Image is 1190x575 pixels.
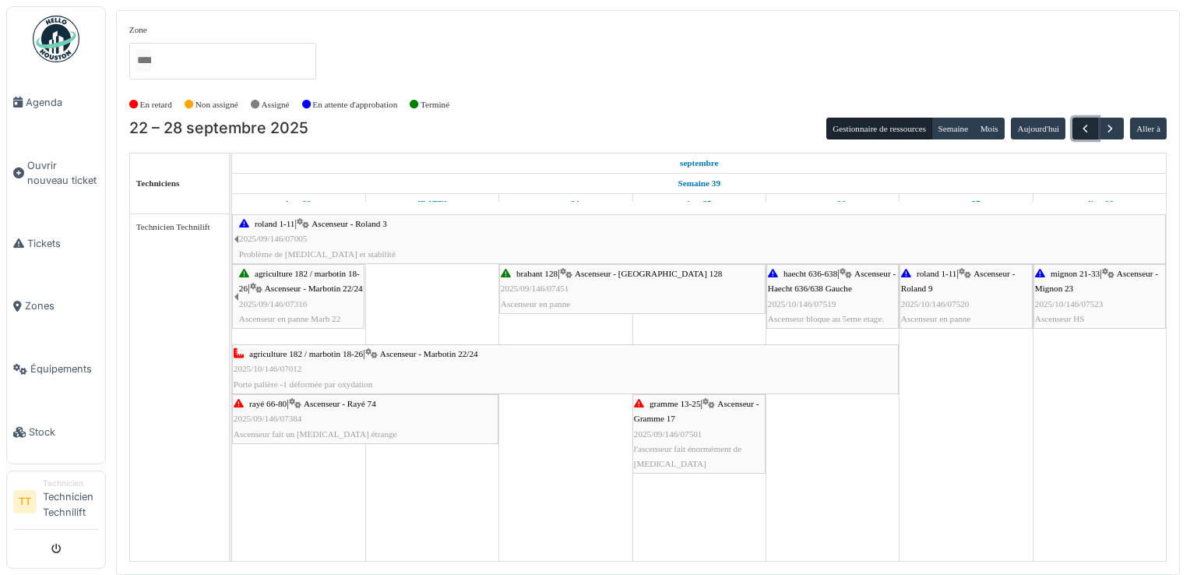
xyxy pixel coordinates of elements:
a: 27 septembre 2025 [949,194,984,213]
a: Ouvrir nouveau ticket [7,134,105,212]
span: Stock [29,425,99,439]
a: 24 septembre 2025 [548,194,583,213]
span: roland 1-11 [255,219,294,228]
span: haecht 636-638 [783,269,837,278]
a: Tickets [7,212,105,275]
label: En attente d'approbation [312,98,397,111]
span: 2025/09/146/07005 [239,234,308,243]
span: Ascenseur en panne Marb 22 [239,314,340,323]
span: Ascenseur bloque au 5eme etage. [768,314,884,323]
li: TT [13,490,37,513]
span: Ascenseur - Rayé 74 [304,399,376,408]
span: Ascenseur fait un [MEDICAL_DATA] étrange [234,429,397,439]
label: En retard [140,98,172,111]
label: Zone [129,23,147,37]
span: agriculture 182 / marbotin 18-26 [239,269,360,293]
a: Agenda [7,71,105,134]
span: Tickets [27,236,99,251]
span: l'ascenseur fait énormément de [MEDICAL_DATA] [634,444,741,468]
span: agriculture 182 / marbotin 18-26 [249,349,363,358]
label: Assigné [262,98,290,111]
span: 2025/10/146/07523 [1035,299,1104,309]
button: Aller à [1130,118,1167,139]
button: Semaine [931,118,974,139]
span: Ascenseur en panne [901,314,970,323]
a: Semaine 39 [674,174,724,193]
span: Porte palière -1 déformée par oxydation [234,379,373,389]
a: 26 septembre 2025 [815,194,850,213]
a: 28 septembre 2025 [1083,194,1118,213]
span: roland 1-11 [917,269,956,278]
a: 25 septembre 2025 [683,194,716,213]
span: 2025/10/146/07519 [768,299,836,309]
button: Aujourd'hui [1011,118,1065,139]
div: | [901,266,1031,326]
div: | [239,266,363,326]
a: Stock [7,400,105,464]
label: Terminé [421,98,449,111]
span: Ouvrir nouveau ticket [27,158,99,188]
div: | [768,266,897,326]
img: Badge_color-CXgf-gQk.svg [33,16,79,62]
span: rayé 66-80 [249,399,287,408]
div: | [234,397,497,442]
span: brabant 128 [516,269,558,278]
span: Ascenseur - Mignon 23 [1035,269,1158,293]
span: Ascenseur - Marbotin 22/24 [380,349,478,358]
button: Gestionnaire de ressources [826,118,932,139]
label: Non assigné [195,98,238,111]
span: 2025/09/146/07316 [239,299,308,309]
a: Équipements [7,337,105,400]
span: Ascenseur en panne [501,299,570,309]
span: 2025/09/146/07501 [634,429,702,439]
span: 2025/09/146/07384 [234,414,302,423]
span: Ascenseur - Roland 3 [312,219,387,228]
span: Équipements [30,362,99,376]
span: Ascenseur - Marbotin 22/24 [265,284,363,293]
div: | [634,397,764,471]
span: Ascenseur HS [1035,314,1085,323]
a: 22 septembre 2025 [282,194,315,213]
a: 22 septembre 2025 [676,153,723,173]
span: Problème de [MEDICAL_DATA] et stabilité [239,249,396,259]
button: Précédent [1072,118,1098,140]
div: Technicien [43,478,99,489]
span: gramme 13-25 [650,399,701,408]
span: 2025/09/146/07451 [501,284,569,293]
span: 2025/10/146/07012 [234,364,302,373]
li: Technicien Technilift [43,478,99,526]
a: Zones [7,275,105,338]
button: Mois [973,118,1005,139]
button: Suivant [1097,118,1123,140]
span: Agenda [26,95,99,110]
span: Zones [25,298,99,313]
span: Ascenseur - [GEOGRAPHIC_DATA] 128 [575,269,723,278]
span: Techniciens [136,178,180,188]
span: 2025/10/146/07520 [901,299,970,309]
span: Technicien Technilift [136,222,210,231]
input: Tous [136,49,151,72]
div: | [501,266,764,312]
h2: 22 – 28 septembre 2025 [129,119,308,138]
div: | [234,347,897,392]
div: | [1035,266,1164,326]
a: 23 septembre 2025 [414,194,451,213]
div: | [239,217,1164,262]
span: mignon 21-33 [1051,269,1100,278]
a: TT TechnicienTechnicien Technilift [13,478,99,530]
